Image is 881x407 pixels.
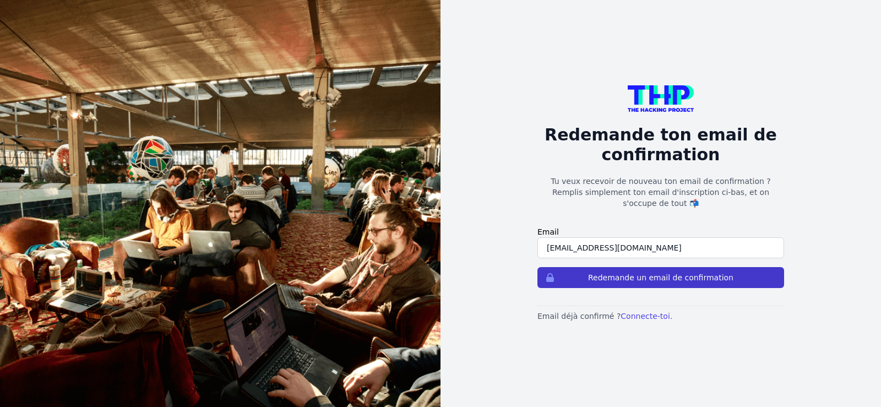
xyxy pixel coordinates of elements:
[537,267,784,288] button: Redemande un email de confirmation
[628,85,694,112] img: logo
[537,311,784,322] p: Email déjà confirmé ?
[537,176,784,209] p: Tu veux recevoir de nouveau ton email de confirmation ? Remplis simplement ton email d'inscriptio...
[537,237,784,258] input: Email
[537,226,784,237] label: Email
[621,312,672,321] a: Connecte-toi.
[537,125,784,165] h1: Redemande ton email de confirmation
